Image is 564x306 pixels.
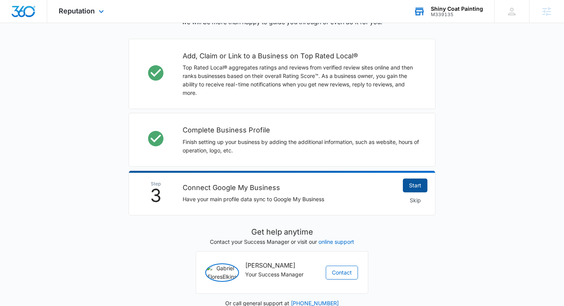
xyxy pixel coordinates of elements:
h2: Add, Claim or Link to a Business on Top Rated Local® [183,51,420,61]
p: Top Rated Local® aggregates ratings and reviews from verified review sites online and then ranks ... [183,63,420,97]
h5: Get help anytime [196,226,368,238]
div: Domain: [DOMAIN_NAME] [20,20,84,26]
span: Reputation [59,7,95,15]
h2: Complete Business Profile [183,125,420,136]
div: account name [431,6,483,12]
div: 3 [137,182,175,204]
h6: [PERSON_NAME] [245,261,319,270]
img: tab_keywords_by_traffic_grey.svg [76,45,82,51]
img: Gabriel FloresElkins [205,263,239,282]
p: Have your main profile data sync to Google My Business [183,195,395,203]
span: Skip [410,196,421,205]
p: Finish setting up your business by adding the additional information, such as website, hours of o... [183,138,420,155]
div: v 4.0.25 [21,12,38,18]
a: online support [318,238,354,245]
div: Domain Overview [29,45,69,50]
img: website_grey.svg [12,20,18,26]
div: Keywords by Traffic [85,45,129,50]
button: Skip [403,194,427,207]
a: Start [403,179,427,192]
h2: Connect Google My Business [183,182,395,193]
div: account id [431,12,483,17]
span: Contact [332,268,352,277]
p: Contact your Success Manager or visit our [196,238,368,246]
p: Your Success Manager [245,270,319,279]
img: logo_orange.svg [12,12,18,18]
img: tab_domain_overview_orange.svg [21,45,27,51]
span: Step [137,182,175,186]
button: Contact [326,266,358,280]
